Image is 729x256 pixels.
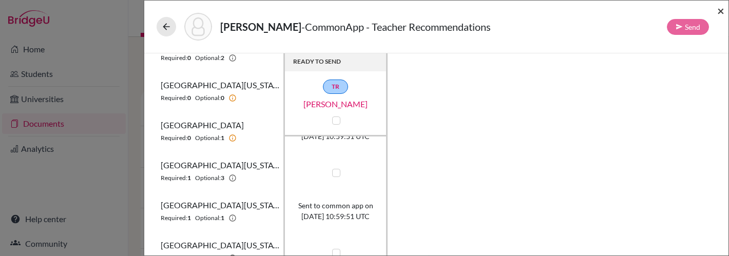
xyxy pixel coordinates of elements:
span: Optional: [195,213,221,223]
span: [GEOGRAPHIC_DATA] [161,119,244,131]
button: Close [717,5,724,17]
span: [GEOGRAPHIC_DATA][US_STATE] [161,159,279,171]
span: Required: [161,93,187,103]
b: 2 [221,53,224,63]
b: 1 [187,213,191,223]
button: Send [667,19,709,35]
b: 0 [187,93,191,103]
span: Required: [161,213,187,223]
span: Required: [161,133,187,143]
span: Required: [161,53,187,63]
b: 0 [221,93,224,103]
span: [GEOGRAPHIC_DATA][US_STATE] [161,79,279,91]
b: 0 [187,53,191,63]
a: [PERSON_NAME] [284,98,387,110]
b: 0 [187,133,191,143]
span: - CommonApp - Teacher Recommendations [301,21,491,33]
span: × [717,3,724,18]
span: Optional: [195,93,221,103]
span: Optional: [195,53,221,63]
b: 1 [221,133,224,143]
span: Required: [161,173,187,183]
b: 1 [221,213,224,223]
span: [GEOGRAPHIC_DATA][US_STATE] at [GEOGRAPHIC_DATA] [161,199,279,211]
b: 3 [221,173,224,183]
span: Optional: [195,173,221,183]
span: Sent to common app on [DATE] 10:59:51 UTC [298,200,373,222]
b: 1 [187,173,191,183]
strong: [PERSON_NAME] [220,21,301,33]
th: READY TO SEND [285,52,388,71]
a: TR [323,80,348,94]
span: [GEOGRAPHIC_DATA][US_STATE] [161,239,279,251]
span: Optional: [195,133,221,143]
